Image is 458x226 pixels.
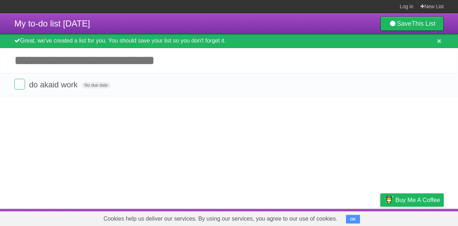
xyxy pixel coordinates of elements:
[380,16,444,31] a: SaveThis List
[399,211,444,224] a: Suggest a feature
[14,19,90,28] span: My to-do list [DATE]
[347,211,362,224] a: Terms
[96,212,345,226] span: Cookies help us deliver our services. By using our services, you agree to our use of cookies.
[29,80,79,89] span: do akaid work
[380,193,444,207] a: Buy me a coffee
[285,211,300,224] a: About
[395,194,440,206] span: Buy me a coffee
[346,215,360,223] button: OK
[371,211,390,224] a: Privacy
[384,194,394,206] img: Buy me a coffee
[309,211,338,224] a: Developers
[14,79,25,90] label: Done
[411,20,435,27] b: This List
[82,82,111,88] span: No due date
